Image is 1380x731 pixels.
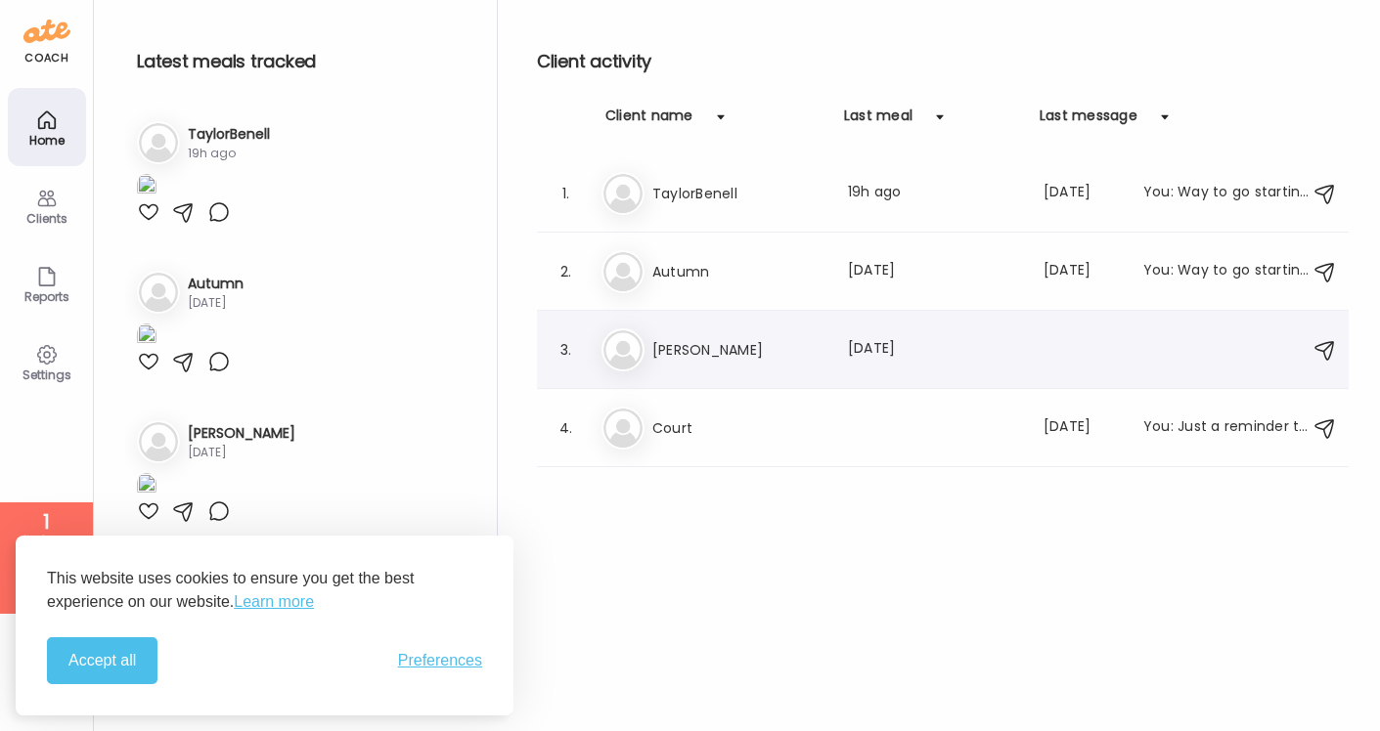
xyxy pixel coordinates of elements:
div: [DATE] [188,294,244,312]
h3: Court [652,416,824,440]
div: Settings [12,368,82,381]
div: 2. [555,260,578,283]
button: Accept all cookies [47,637,157,684]
div: 19h ago [188,145,270,162]
div: [DATE] [1044,260,1120,283]
h3: [PERSON_NAME] [188,423,295,444]
div: 1. [555,182,578,205]
span: Preferences [398,652,482,669]
div: 1 [7,510,86,534]
div: Reports [12,290,82,303]
h3: TaylorBenell [652,182,824,205]
h3: Autumn [652,260,824,283]
div: Clients [12,212,82,225]
div: Last meal [844,106,913,137]
div: 4. [555,416,578,440]
a: Learn more [234,590,314,614]
div: Client name [605,106,693,137]
h3: Autumn [188,274,244,294]
img: bg-avatar-default.svg [603,408,643,448]
img: bg-avatar-default.svg [139,273,178,312]
img: bg-avatar-default.svg [603,252,643,291]
img: bg-avatar-default.svg [139,422,178,461]
button: Toggle preferences [398,652,482,669]
div: [DATE] [1044,416,1120,440]
h3: TaylorBenell [188,124,270,145]
div: coach [24,50,68,66]
div: [DATE] [848,338,1020,362]
p: This website uses cookies to ensure you get the best experience on our website. [47,567,482,614]
div: You: Way to go starting to take photos! [1143,260,1315,283]
img: bg-avatar-default.svg [139,123,178,162]
img: bg-avatar-default.svg [603,330,643,369]
img: images%2F4pkhDU4x36OiAubTRv3dH6Rw2sC3%2FSBR911kSK1YGEH9aHJlJ%2FSvwIv5MAyfI7jIBKNxIH_1080 [137,473,156,499]
h3: [PERSON_NAME] [652,338,824,362]
h2: Latest meals tracked [137,47,466,76]
div: [DATE] [188,444,295,461]
img: images%2FyUIaw6sDWURsjq5E9AyEUrfdYdh1%2F1U4uIN0TL0VBFc6OusM8%2FvlsQoQ6Qh2IH2xtED30f_1080 [137,323,156,350]
div: [DATE] [848,260,1020,283]
img: bg-avatar-default.svg [603,174,643,213]
h2: Client activity [537,47,1349,76]
div: 3. [555,338,578,362]
img: images%2FfzXPTHKdUjgQJdstH0JxJ1Da97R2%2FkgRPZedceyOLlnBQaU2W%2FXK0hpQPkT6pUvsrsBdsJ_1080 [137,174,156,200]
img: ate [23,16,70,47]
div: Last message [1040,106,1137,137]
div: [DATE] [1044,182,1120,205]
div: You: Just a reminder to start adding pics ;) [1143,416,1315,440]
div: 19h ago [848,182,1020,205]
div: You: Way to go starting to take photos! I'll review this after a week :) [1143,182,1315,205]
div: Home [12,134,82,147]
div: clients over your license limit! [7,534,86,575]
